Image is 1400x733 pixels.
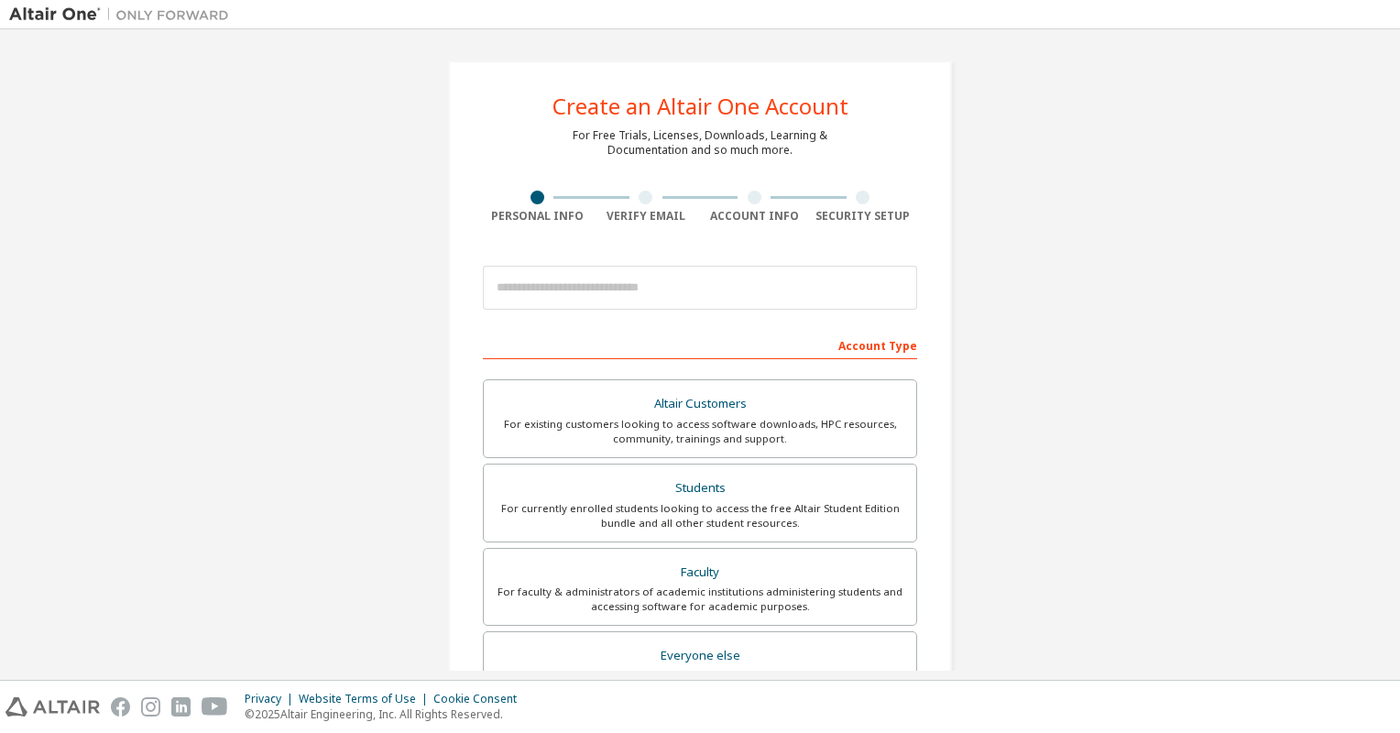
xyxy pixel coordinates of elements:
div: For faculty & administrators of academic institutions administering students and accessing softwa... [495,585,905,614]
div: For existing customers looking to access software downloads, HPC resources, community, trainings ... [495,417,905,446]
div: Altair Customers [495,391,905,417]
div: Personal Info [483,209,592,224]
div: Students [495,476,905,501]
div: Everyone else [495,643,905,669]
img: youtube.svg [202,697,228,717]
div: Account Info [700,209,809,224]
img: linkedin.svg [171,697,191,717]
div: Website Terms of Use [299,692,433,706]
p: © 2025 Altair Engineering, Inc. All Rights Reserved. [245,706,528,722]
div: For Free Trials, Licenses, Downloads, Learning & Documentation and so much more. [573,128,827,158]
div: Faculty [495,560,905,585]
div: Cookie Consent [433,692,528,706]
div: Account Type [483,330,917,359]
img: altair_logo.svg [5,697,100,717]
img: facebook.svg [111,697,130,717]
div: For individuals, businesses and everyone else looking to try Altair software and explore our prod... [495,669,905,698]
img: instagram.svg [141,697,160,717]
div: Verify Email [592,209,701,224]
div: Privacy [245,692,299,706]
div: Create an Altair One Account [552,95,848,117]
img: Altair One [9,5,238,24]
div: For currently enrolled students looking to access the free Altair Student Edition bundle and all ... [495,501,905,531]
div: Security Setup [809,209,918,224]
